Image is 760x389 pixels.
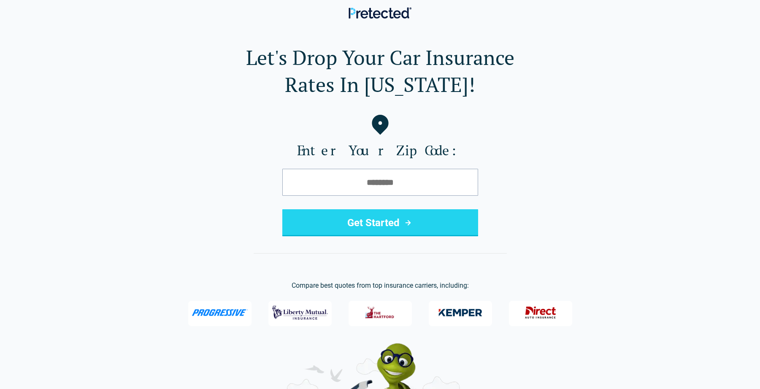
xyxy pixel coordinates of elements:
[282,209,478,236] button: Get Started
[272,302,328,324] img: Liberty Mutual
[14,142,746,159] label: Enter Your Zip Code:
[14,281,746,291] p: Compare best quotes from top insurance carriers, including:
[520,302,561,324] img: Direct General
[433,302,488,324] img: Kemper
[360,302,401,324] img: The Hartford
[349,7,411,19] img: Pretected
[192,309,248,316] img: Progressive
[14,44,746,98] h1: Let's Drop Your Car Insurance Rates In [US_STATE]!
